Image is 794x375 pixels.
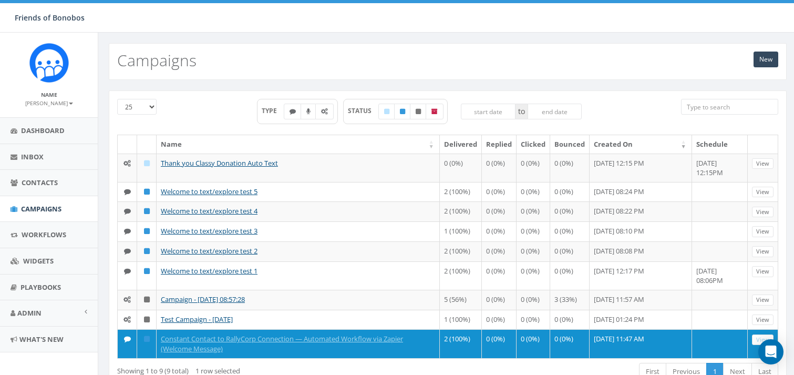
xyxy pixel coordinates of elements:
[752,246,774,257] a: View
[124,268,131,275] i: Text SMS
[23,256,54,266] span: Widgets
[161,187,257,196] a: Welcome to text/explore test 5
[21,152,44,161] span: Inbox
[284,104,302,119] label: Text SMS
[157,135,440,154] th: Name: activate to sort column ascending
[482,329,517,358] td: 0 (0%)
[22,230,66,239] span: Workflows
[681,99,778,115] input: Type to search
[692,135,748,154] th: Schedule
[378,104,395,119] label: Draft
[550,182,590,202] td: 0 (0%)
[394,104,411,119] label: Published
[515,104,528,119] span: to
[124,208,131,215] i: Text SMS
[752,158,774,169] a: View
[17,308,42,318] span: Admin
[25,98,73,107] a: [PERSON_NAME]
[161,206,257,216] a: Welcome to text/explore test 4
[528,104,582,119] input: end date
[482,182,517,202] td: 0 (0%)
[440,310,482,330] td: 1 (100%)
[590,310,692,330] td: [DATE] 01:24 PM
[482,201,517,221] td: 0 (0%)
[754,52,778,67] a: New
[517,241,550,261] td: 0 (0%)
[117,52,197,69] h2: Campaigns
[752,315,774,326] a: View
[590,329,692,358] td: [DATE] 11:47 AM
[517,182,550,202] td: 0 (0%)
[440,261,482,290] td: 2 (100%)
[144,208,150,215] i: Published
[124,248,131,255] i: Text SMS
[517,154,550,182] td: 0 (0%)
[517,221,550,241] td: 0 (0%)
[123,316,131,323] i: Automated Message
[590,261,692,290] td: [DATE] 12:17 PM
[440,135,482,154] th: Delivered
[550,261,590,290] td: 0 (0%)
[758,339,783,364] div: Open Intercom Messenger
[590,201,692,221] td: [DATE] 08:22 PM
[41,91,57,98] small: Name
[482,290,517,310] td: 0 (0%)
[262,106,284,115] span: TYPE
[482,310,517,330] td: 0 (0%)
[161,295,245,304] a: Campaign - [DATE] 08:57:28
[144,268,150,275] i: Published
[21,204,61,214] span: Campaigns
[752,226,774,237] a: View
[144,160,150,167] i: Draft
[440,201,482,221] td: 2 (100%)
[426,104,444,119] label: Archived
[400,108,405,115] i: Published
[384,108,389,115] i: Draft
[161,334,403,353] a: Constant Contact to RallyCorp Connection — Automated Workflow via Zapier (Welcome Message)
[590,135,692,154] th: Created On: activate to sort column ascending
[692,261,748,290] td: [DATE] 08:06PM
[590,241,692,261] td: [DATE] 08:08 PM
[315,104,334,119] label: Automated Message
[482,154,517,182] td: 0 (0%)
[321,108,328,115] i: Automated Message
[144,228,150,235] i: Published
[752,295,774,306] a: View
[517,290,550,310] td: 0 (0%)
[752,335,774,346] a: View
[517,201,550,221] td: 0 (0%)
[123,296,131,303] i: Automated Message
[144,248,150,255] i: Published
[161,158,278,168] a: Thank you Classy Donation Auto Text
[161,266,257,276] a: Welcome to text/explore test 1
[348,106,379,115] span: STATUS
[440,221,482,241] td: 1 (100%)
[752,266,774,277] a: View
[290,108,296,115] i: Text SMS
[161,226,257,236] a: Welcome to text/explore test 3
[25,99,73,107] small: [PERSON_NAME]
[20,282,61,292] span: Playbooks
[144,316,150,323] i: Unpublished
[752,187,774,198] a: View
[22,178,58,187] span: Contacts
[550,221,590,241] td: 0 (0%)
[550,310,590,330] td: 0 (0%)
[29,43,69,83] img: Rally_Corp_Icon.png
[590,290,692,310] td: [DATE] 11:57 AM
[161,315,233,324] a: Test Campaign - [DATE]
[440,154,482,182] td: 0 (0%)
[123,160,131,167] i: Automated Message
[461,104,515,119] input: start date
[124,188,131,195] i: Text SMS
[301,104,316,119] label: Ringless Voice Mail
[15,13,85,23] span: Friends of Bonobos
[752,207,774,218] a: View
[306,108,311,115] i: Ringless Voice Mail
[517,310,550,330] td: 0 (0%)
[144,296,150,303] i: Unpublished
[517,261,550,290] td: 0 (0%)
[550,154,590,182] td: 0 (0%)
[550,201,590,221] td: 0 (0%)
[517,329,550,358] td: 0 (0%)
